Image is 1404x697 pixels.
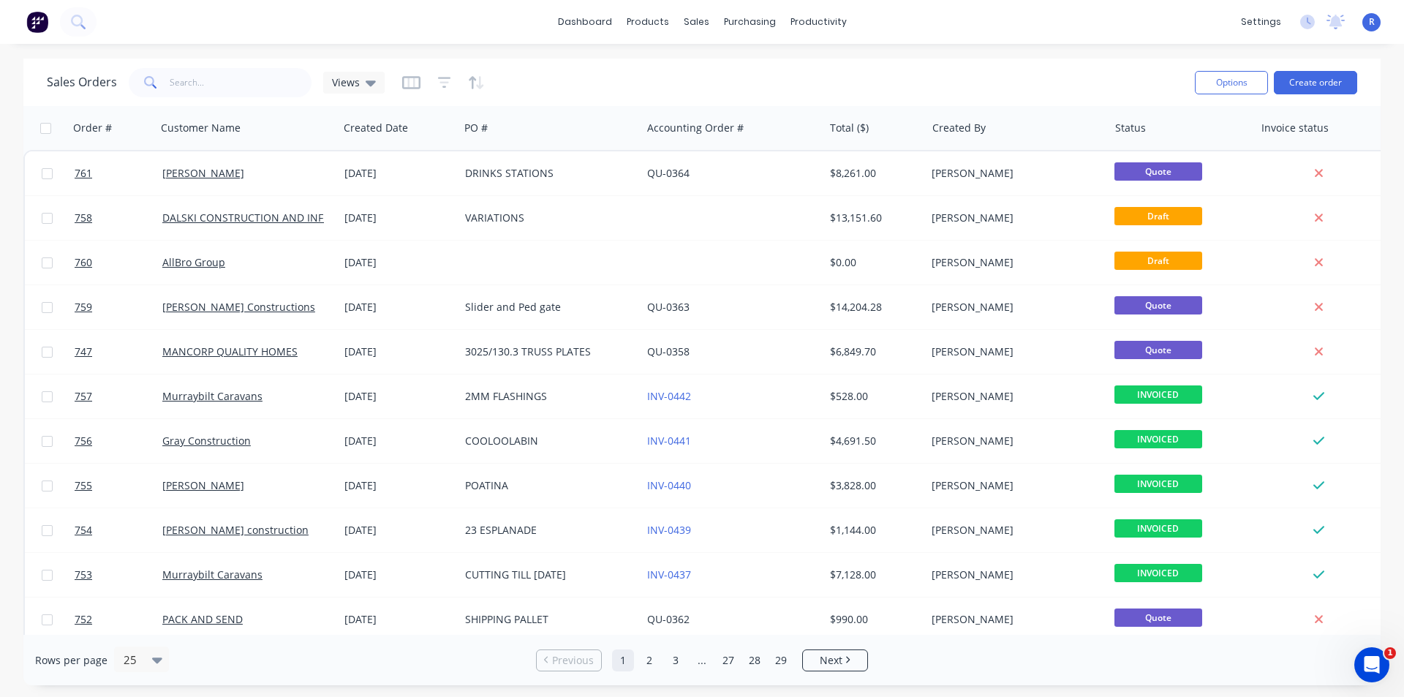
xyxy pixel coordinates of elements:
div: $4,691.50 [830,434,916,448]
div: [PERSON_NAME] [932,389,1094,404]
span: Quote [1114,162,1202,181]
span: Views [332,75,360,90]
div: Created By [932,121,986,135]
div: Status [1115,121,1146,135]
div: [DATE] [344,612,453,627]
span: INVOICED [1114,385,1202,404]
div: $0.00 [830,255,916,270]
div: 23 ESPLANADE [465,523,627,538]
div: POATINA [465,478,627,493]
div: [DATE] [344,434,453,448]
div: [PERSON_NAME] [932,523,1094,538]
img: Factory [26,11,48,33]
span: 755 [75,478,92,493]
a: 756 [75,419,162,463]
span: 1 [1384,647,1396,659]
span: INVOICED [1114,519,1202,538]
span: 747 [75,344,92,359]
div: $528.00 [830,389,916,404]
a: INV-0437 [647,568,691,581]
div: CUTTING TILL [DATE] [465,568,627,582]
a: Gray Construction [162,434,251,448]
a: [PERSON_NAME] [162,166,244,180]
div: [PERSON_NAME] [932,211,1094,225]
button: Create order [1274,71,1357,94]
span: INVOICED [1114,564,1202,582]
div: DRINKS STATIONS [465,166,627,181]
a: 755 [75,464,162,508]
a: INV-0440 [647,478,691,492]
input: Search... [170,68,312,97]
div: [DATE] [344,344,453,359]
span: Rows per page [35,653,107,668]
a: [PERSON_NAME] Constructions [162,300,315,314]
div: Accounting Order # [647,121,744,135]
div: [DATE] [344,389,453,404]
a: MANCORP QUALITY HOMES [162,344,298,358]
button: Options [1195,71,1268,94]
div: [PERSON_NAME] [932,434,1094,448]
span: 757 [75,389,92,404]
span: Next [820,653,842,668]
a: INV-0442 [647,389,691,403]
a: 760 [75,241,162,285]
a: QU-0363 [647,300,690,314]
a: 752 [75,598,162,641]
a: 753 [75,553,162,597]
span: 761 [75,166,92,181]
span: Quote [1114,609,1202,627]
a: 758 [75,196,162,240]
div: Order # [73,121,112,135]
a: Murraybilt Caravans [162,568,263,581]
span: Previous [552,653,594,668]
div: $13,151.60 [830,211,916,225]
div: SHIPPING PALLET [465,612,627,627]
div: $1,144.00 [830,523,916,538]
a: 759 [75,285,162,329]
span: Quote [1114,341,1202,359]
div: $14,204.28 [830,300,916,314]
div: 2MM FLASHINGS [465,389,627,404]
span: 760 [75,255,92,270]
div: Slider and Ped gate [465,300,627,314]
div: Invoice status [1261,121,1329,135]
span: INVOICED [1114,475,1202,493]
div: $990.00 [830,612,916,627]
a: Page 27 [717,649,739,671]
div: [PERSON_NAME] [932,166,1094,181]
a: Jump forward [691,649,713,671]
a: QU-0364 [647,166,690,180]
span: Draft [1114,252,1202,270]
div: $7,128.00 [830,568,916,582]
a: [PERSON_NAME] [162,478,244,492]
iframe: Intercom live chat [1354,647,1389,682]
a: 747 [75,330,162,374]
a: 757 [75,374,162,418]
div: VARIATIONS [465,211,627,225]
h1: Sales Orders [47,75,117,89]
a: AllBro Group [162,255,225,269]
span: 759 [75,300,92,314]
span: Draft [1114,207,1202,225]
div: [DATE] [344,166,453,181]
a: Page 28 [744,649,766,671]
div: [PERSON_NAME] [932,255,1094,270]
div: $3,828.00 [830,478,916,493]
div: [DATE] [344,300,453,314]
a: Page 29 [770,649,792,671]
span: INVOICED [1114,430,1202,448]
div: [DATE] [344,211,453,225]
div: productivity [783,11,854,33]
div: [PERSON_NAME] [932,478,1094,493]
span: 753 [75,568,92,582]
a: INV-0441 [647,434,691,448]
ul: Pagination [530,649,874,671]
span: 754 [75,523,92,538]
span: 756 [75,434,92,448]
a: Murraybilt Caravans [162,389,263,403]
a: QU-0358 [647,344,690,358]
span: R [1369,15,1375,29]
div: Created Date [344,121,408,135]
a: dashboard [551,11,619,33]
a: 754 [75,508,162,552]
